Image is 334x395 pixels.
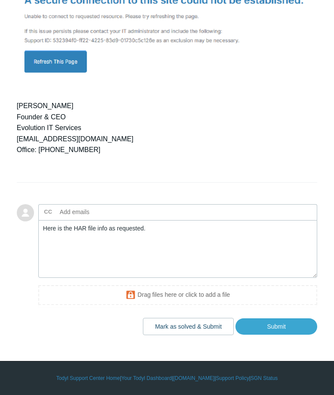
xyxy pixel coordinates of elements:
[143,318,234,335] button: Mark as solved & Submit
[121,374,172,382] a: Your Todyl Dashboard
[56,374,120,382] a: Todyl Support Center Home
[251,374,278,382] a: SGN Status
[17,124,133,153] span: Evolution IT Services [EMAIL_ADDRESS][DOMAIN_NAME] Office: [PHONE_NUMBER]
[235,318,317,335] input: Submit
[17,102,74,121] span: [PERSON_NAME] Founder & CEO
[173,374,214,382] a: [DOMAIN_NAME]
[56,205,149,218] input: Add emails
[38,220,317,278] textarea: Add your reply
[44,205,52,218] label: CC
[216,374,249,382] a: Support Policy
